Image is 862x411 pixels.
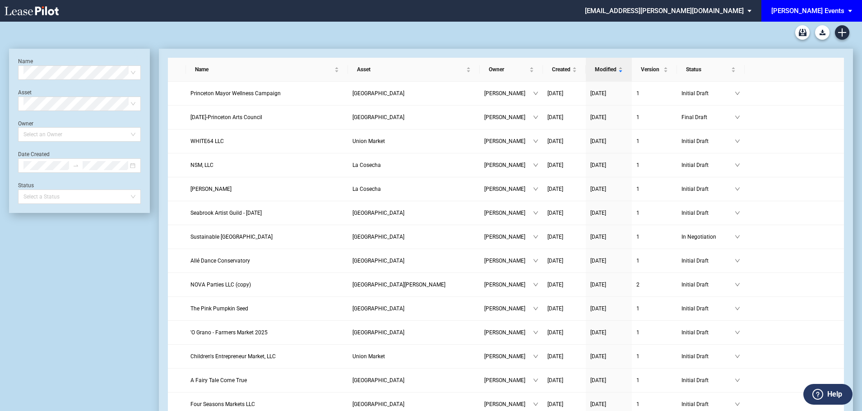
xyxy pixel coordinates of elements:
a: [DATE] [590,280,627,289]
span: Princeton Shopping Center [352,114,404,120]
span: down [735,330,740,335]
span: to [73,162,79,169]
a: [DATE] [590,304,627,313]
span: 1 [636,234,640,240]
span: [DATE] [547,377,563,383]
span: [PERSON_NAME] [484,161,533,170]
span: [DATE] [590,282,606,288]
span: [DATE] [547,353,563,360]
span: Final Draft [681,113,735,122]
a: A Fairy Tale Come True [190,376,343,385]
span: [PERSON_NAME] [484,208,533,217]
span: In Negotiation [681,232,735,241]
span: 1 [636,90,640,97]
th: Created [543,58,586,82]
a: 1 [636,208,672,217]
label: Status [18,182,34,189]
a: [PERSON_NAME] [190,185,343,194]
span: Princeton Shopping Center [352,90,404,97]
div: [PERSON_NAME] Events [771,7,844,15]
span: down [735,258,740,263]
span: Name [195,65,333,74]
span: down [735,378,740,383]
span: down [735,115,740,120]
span: Princeton Shopping Center [352,234,404,240]
span: [DATE] [547,138,563,144]
span: [PERSON_NAME] [484,328,533,337]
span: Initial Draft [681,89,735,98]
a: [GEOGRAPHIC_DATA] [352,232,475,241]
a: [GEOGRAPHIC_DATA] [352,400,475,409]
a: 1 [636,352,672,361]
span: 2 [636,282,640,288]
span: down [735,402,740,407]
a: Four Seasons Markets LLC [190,400,343,409]
span: down [533,115,538,120]
span: Modified [595,65,616,74]
label: Date Created [18,151,50,157]
a: La Cosecha [352,161,475,170]
span: 1 [636,305,640,312]
a: 'O Grano - Farmers Market 2025 [190,328,343,337]
span: Freshfields Village [352,329,404,336]
span: [DATE] [547,329,563,336]
span: [PERSON_NAME] [484,256,533,265]
a: [DATE] [547,185,581,194]
th: Modified [586,58,632,82]
a: 1 [636,328,672,337]
span: [DATE] [590,90,606,97]
a: 1 [636,304,672,313]
span: Sustainable Princeton [190,234,273,240]
a: Create new document [835,25,849,40]
a: Union Market [352,137,475,146]
span: [DATE] [547,282,563,288]
a: [GEOGRAPHIC_DATA] [352,256,475,265]
a: [DATE] [590,161,627,170]
a: 1 [636,400,672,409]
span: Initial Draft [681,352,735,361]
span: Initial Draft [681,137,735,146]
a: [DATE] [547,280,581,289]
span: down [533,91,538,96]
span: [DATE] [590,186,606,192]
a: [DATE] [590,328,627,337]
span: 1 [636,138,640,144]
span: Initial Draft [681,280,735,289]
span: [DATE] [590,210,606,216]
span: Initial Draft [681,256,735,265]
span: Initial Draft [681,208,735,217]
a: Sustainable [GEOGRAPHIC_DATA] [190,232,343,241]
span: down [533,210,538,216]
button: Help [803,384,853,405]
span: down [735,162,740,168]
a: 1 [636,232,672,241]
span: Princeton Mayor Wellness Campaign [190,90,281,97]
span: 1 [636,353,640,360]
span: [PERSON_NAME] [484,185,533,194]
a: 1 [636,137,672,146]
a: [DATE] [590,137,627,146]
span: [DATE] [547,234,563,240]
span: Downtown Palm Beach Gardens [352,305,404,312]
span: NOVA Parties LLC (copy) [190,282,251,288]
span: down [533,162,538,168]
span: [DATE] [547,401,563,407]
span: 1 [636,114,640,120]
span: [DATE] [590,258,606,264]
a: [DATE] [547,89,581,98]
span: Initial Draft [681,304,735,313]
span: down [735,139,740,144]
a: Seabrook Artist Guild - [DATE] [190,208,343,217]
span: down [533,282,538,287]
span: Initial Draft [681,185,735,194]
span: A Fairy Tale Come True [190,377,247,383]
span: The Pink Pumpkin Seed [190,305,248,312]
span: Initial Draft [681,376,735,385]
label: Help [827,388,842,400]
span: [DATE] [547,305,563,312]
a: 1 [636,161,672,170]
span: down [533,186,538,192]
span: [PERSON_NAME] [484,280,533,289]
span: Created [552,65,570,74]
a: Archive [795,25,810,40]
